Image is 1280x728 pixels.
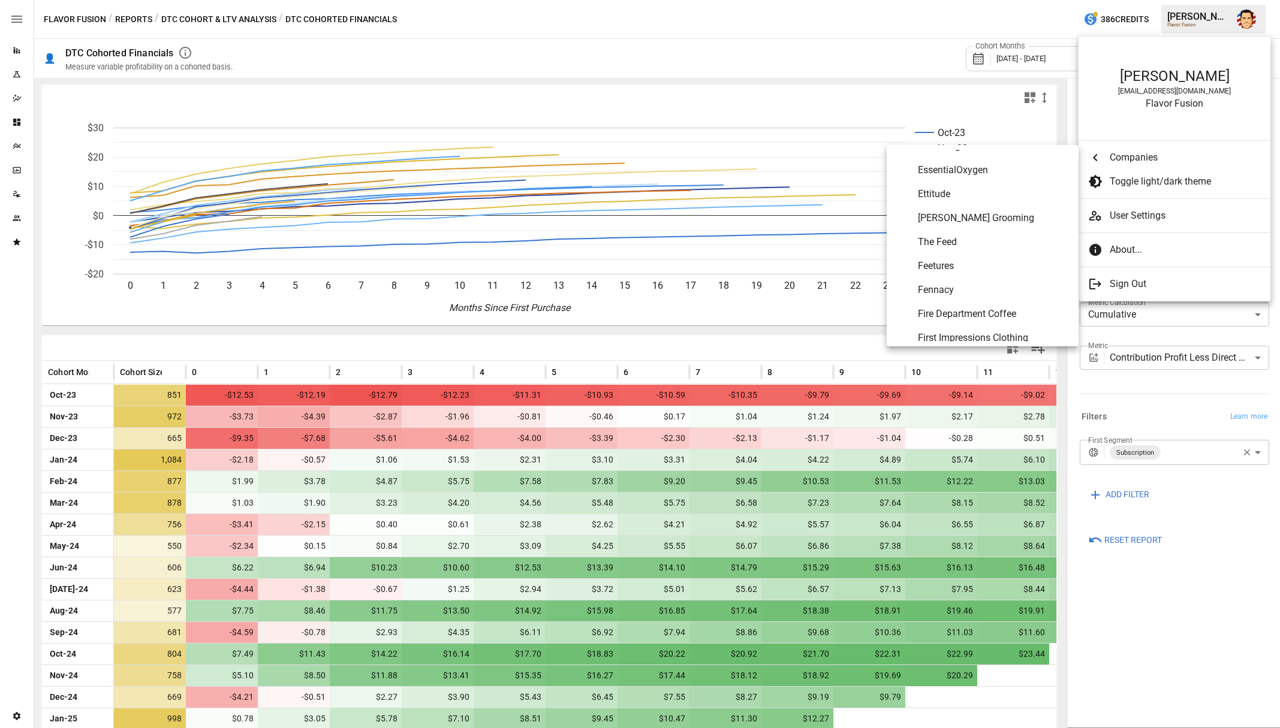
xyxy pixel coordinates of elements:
[918,259,1069,273] span: Feetures
[918,211,1069,225] span: [PERSON_NAME] Grooming
[918,235,1069,249] span: The Feed
[918,331,1069,345] span: First Impressions Clothing
[918,163,1069,177] span: EssentialOxygen
[1110,150,1261,165] span: Companies
[1091,68,1258,84] div: [PERSON_NAME]
[918,307,1069,321] span: Fire Department Coffee
[1110,209,1261,223] span: User Settings
[918,187,1069,201] span: Ettitude
[1110,277,1261,291] span: Sign Out
[1110,243,1261,257] span: About...
[1110,174,1261,189] span: Toggle light/dark theme
[1091,98,1258,109] div: Flavor Fusion
[918,283,1069,297] span: Fennacy
[1091,87,1258,95] div: [EMAIL_ADDRESS][DOMAIN_NAME]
